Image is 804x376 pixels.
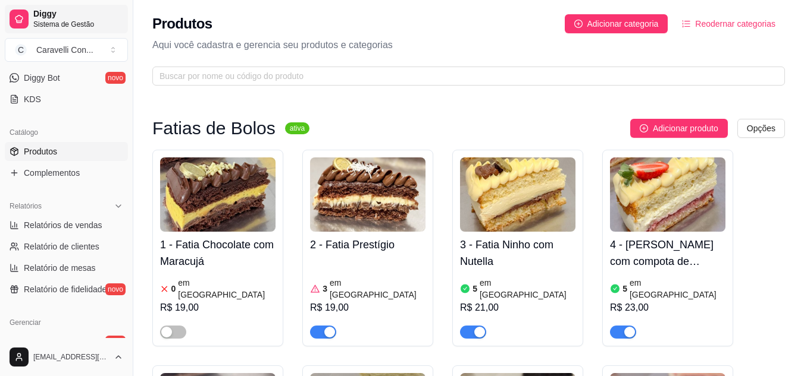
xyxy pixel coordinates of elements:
span: Complementos [24,167,80,179]
span: ordered-list [682,20,690,28]
h3: Fatias de Bolos [152,121,276,135]
div: Catálogo [5,123,128,142]
article: 3 [323,283,327,295]
span: Reodernar categorias [695,17,775,30]
button: Adicionar categoria [565,14,668,33]
span: Adicionar categoria [587,17,659,30]
article: em [GEOGRAPHIC_DATA] [330,277,426,301]
div: Gerenciar [5,313,128,332]
span: Entregadores [24,336,74,347]
img: product-image [310,157,426,232]
h4: 1 - Fatia Chocolate com Maracujá [160,236,276,270]
button: Adicionar produto [630,119,728,138]
h4: 2 - Fatia Prestígio [310,236,426,253]
button: Reodernar categorias [672,14,785,33]
a: Relatório de mesas [5,258,128,277]
button: Opções [737,119,785,138]
span: Produtos [24,146,57,157]
span: [EMAIL_ADDRESS][DOMAIN_NAME] [33,352,109,362]
p: Aqui você cadastra e gerencia seu produtos e categorias [152,38,785,52]
article: 0 [171,283,176,295]
div: R$ 23,00 [610,301,725,315]
a: DiggySistema de Gestão [5,5,128,33]
a: Entregadoresnovo [5,332,128,351]
span: Sistema de Gestão [33,20,123,29]
img: product-image [460,157,575,232]
a: KDS [5,90,128,109]
h4: 3 - Fatia Ninho com Nutella [460,236,575,270]
span: C [15,44,27,56]
div: Caravelli Con ... [36,44,93,56]
article: em [GEOGRAPHIC_DATA] [630,277,725,301]
span: Relatório de mesas [24,262,96,274]
span: plus-circle [640,124,648,132]
span: Relatório de clientes [24,241,99,252]
span: Relatórios [10,201,42,211]
a: Relatórios de vendas [5,216,128,235]
div: R$ 21,00 [460,301,575,315]
span: Relatórios de vendas [24,219,102,231]
article: 5 [473,283,477,295]
img: product-image [610,157,725,232]
span: Adicionar produto [653,122,718,135]
article: em [GEOGRAPHIC_DATA] [480,277,575,301]
button: [EMAIL_ADDRESS][DOMAIN_NAME] [5,343,128,371]
div: R$ 19,00 [310,301,426,315]
a: Produtos [5,142,128,161]
span: Opções [747,122,775,135]
span: Relatório de fidelidade [24,283,107,295]
span: KDS [24,93,41,105]
a: Relatório de fidelidadenovo [5,280,128,299]
input: Buscar por nome ou código do produto [159,69,768,83]
h4: 4 - [PERSON_NAME] com compota de morango [610,236,725,270]
span: Diggy [33,9,123,20]
a: Complementos [5,163,128,182]
article: 5 [622,283,627,295]
a: Relatório de clientes [5,237,128,256]
span: plus-circle [574,20,583,28]
a: Diggy Botnovo [5,68,128,87]
img: product-image [160,157,276,232]
article: em [GEOGRAPHIC_DATA] [178,277,276,301]
h2: Produtos [152,14,212,33]
div: R$ 19,00 [160,301,276,315]
sup: ativa [285,122,309,134]
button: Select a team [5,38,128,62]
span: Diggy Bot [24,72,60,84]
